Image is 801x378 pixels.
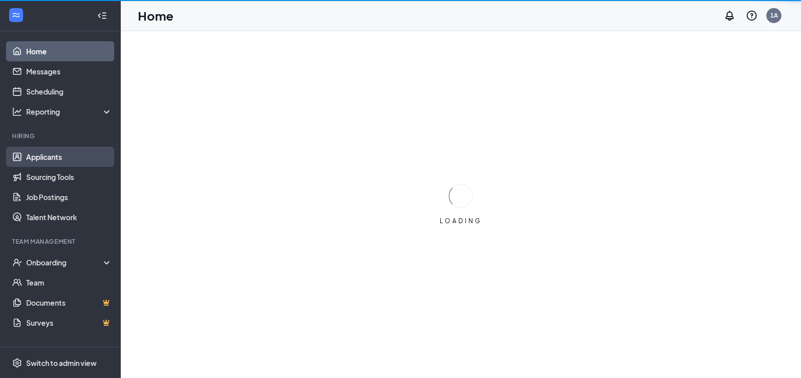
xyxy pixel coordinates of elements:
a: Applicants [26,147,112,167]
svg: Notifications [724,10,736,22]
div: LOADING [436,217,486,225]
svg: Settings [12,358,22,368]
svg: Collapse [97,11,107,21]
div: Hiring [12,132,110,140]
a: Job Postings [26,187,112,207]
a: SurveysCrown [26,313,112,333]
div: Onboarding [26,257,104,267]
div: Switch to admin view [26,358,97,368]
svg: QuestionInfo [746,10,758,22]
a: Messages [26,61,112,81]
svg: Analysis [12,107,22,117]
div: 1A [770,11,778,20]
a: Team [26,272,112,293]
h1: Home [138,7,174,24]
a: DocumentsCrown [26,293,112,313]
div: Reporting [26,107,113,117]
svg: UserCheck [12,257,22,267]
a: Sourcing Tools [26,167,112,187]
a: Scheduling [26,81,112,102]
a: Talent Network [26,207,112,227]
a: Home [26,41,112,61]
div: Team Management [12,237,110,246]
svg: WorkstreamLogo [11,10,21,20]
